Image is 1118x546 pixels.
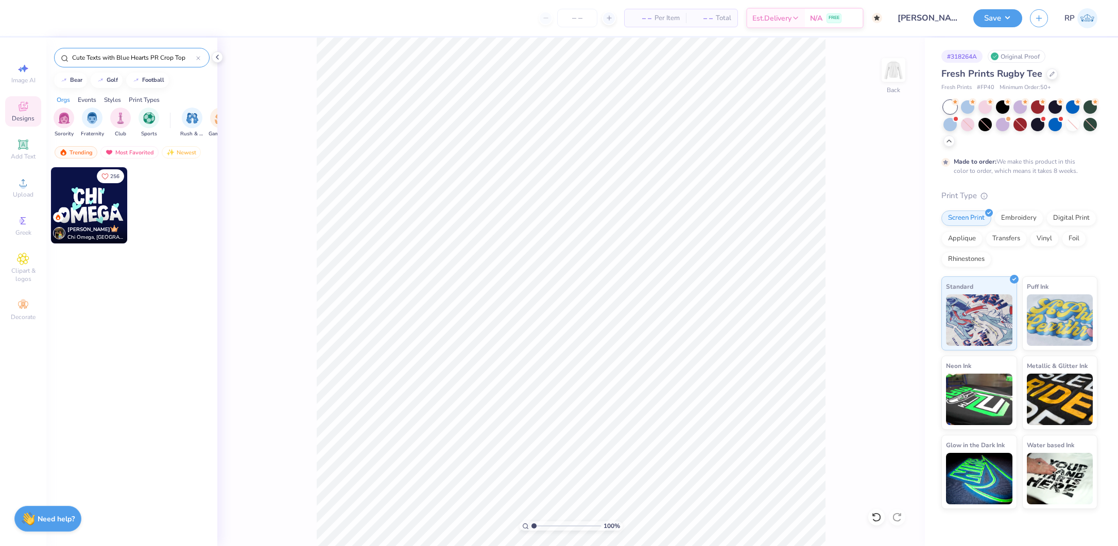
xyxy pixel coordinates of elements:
img: Water based Ink [1027,453,1093,504]
button: football [126,73,169,88]
strong: Made to order: [954,157,996,166]
div: filter for Sports [139,108,159,138]
div: filter for Sorority [54,108,74,138]
span: Rush & Bid [180,130,204,138]
span: Add Text [11,152,36,161]
img: trend_line.gif [96,77,105,83]
button: bear [54,73,87,88]
span: Minimum Order: 50 + [1000,83,1051,92]
img: Newest.gif [166,149,175,156]
span: Per Item [655,13,680,24]
span: – – [631,13,651,24]
span: Est. Delivery [752,13,792,24]
div: football [142,77,164,83]
button: Like [97,169,124,183]
div: # 318264A [941,50,983,63]
div: filter for Game Day [209,108,232,138]
span: Puff Ink [1027,281,1048,292]
span: Total [716,13,731,24]
button: golf [91,73,123,88]
span: Fresh Prints [941,83,972,92]
span: Glow in the Dark Ink [946,439,1005,450]
div: Print Types [129,95,160,104]
span: Designs [12,114,35,122]
div: Vinyl [1030,231,1059,246]
div: filter for Club [110,108,131,138]
img: Back [883,60,904,80]
img: Neon Ink [946,374,1012,425]
img: trending.gif [59,149,67,156]
img: Avatar [53,227,65,239]
span: Sorority [55,130,74,138]
span: [PERSON_NAME] [67,226,110,233]
img: Sports Image [143,112,155,124]
a: RP [1064,8,1097,28]
div: Newest [162,146,201,158]
div: Trending [55,146,97,158]
span: Club [115,130,126,138]
div: Events [78,95,96,104]
span: – – [692,13,713,24]
div: Applique [941,231,983,246]
span: Standard [946,281,973,292]
input: – – [557,9,597,27]
div: bear [70,77,82,83]
img: 550cd1fa-9613-4d62-9146-88dcd87dbd73 [51,167,127,243]
div: Rhinestones [941,252,991,267]
img: Rush & Bid Image [186,112,198,124]
div: Original Proof [988,50,1045,63]
div: Back [887,85,900,95]
img: Fraternity Image [87,112,98,124]
div: filter for Fraternity [81,108,104,138]
button: Save [973,9,1022,27]
div: Most Favorited [100,146,159,158]
img: Sorority Image [58,112,70,124]
span: Image AI [11,76,36,84]
span: N/A [810,13,822,24]
span: Chi Omega, [GEOGRAPHIC_DATA][US_STATE] [67,234,123,241]
span: Game Day [209,130,232,138]
div: Transfers [986,231,1027,246]
span: Greek [15,228,31,237]
img: Glow in the Dark Ink [946,453,1012,504]
span: FREE [829,14,839,22]
span: Sports [141,130,157,138]
div: Foil [1062,231,1086,246]
button: filter button [139,108,159,138]
strong: Need help? [38,514,75,524]
div: Screen Print [941,210,991,226]
span: RP [1064,12,1075,24]
img: Club Image [115,112,126,124]
button: filter button [110,108,131,138]
span: 256 [110,174,119,179]
div: Print Type [941,190,1097,202]
span: Clipart & logos [5,267,41,283]
span: Fresh Prints Rugby Tee [941,67,1042,80]
div: golf [107,77,118,83]
input: Untitled Design [890,8,966,28]
span: 100 % [604,521,620,531]
span: Water based Ink [1027,439,1074,450]
span: Metallic & Glitter Ink [1027,360,1088,371]
span: Fraternity [81,130,104,138]
button: filter button [81,108,104,138]
div: Digital Print [1046,210,1096,226]
div: We make this product in this color to order, which means it takes 8 weeks. [954,157,1080,175]
span: # FP40 [977,83,994,92]
span: Upload [13,190,33,199]
img: Rose Pineda [1077,8,1097,28]
img: Puff Ink [1027,294,1093,346]
input: Try "Alpha" [71,52,196,63]
img: Game Day Image [215,112,227,124]
div: Embroidery [994,210,1043,226]
span: Neon Ink [946,360,971,371]
img: a100c820-ed36-4ced-8d7d-6e7f92d2a40e [127,167,203,243]
img: topCreatorCrown.gif [110,224,118,233]
img: most_fav.gif [105,149,113,156]
button: filter button [180,108,204,138]
img: Metallic & Glitter Ink [1027,374,1093,425]
div: Styles [104,95,121,104]
span: Decorate [11,313,36,321]
img: trend_line.gif [60,77,68,83]
div: Orgs [57,95,70,104]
